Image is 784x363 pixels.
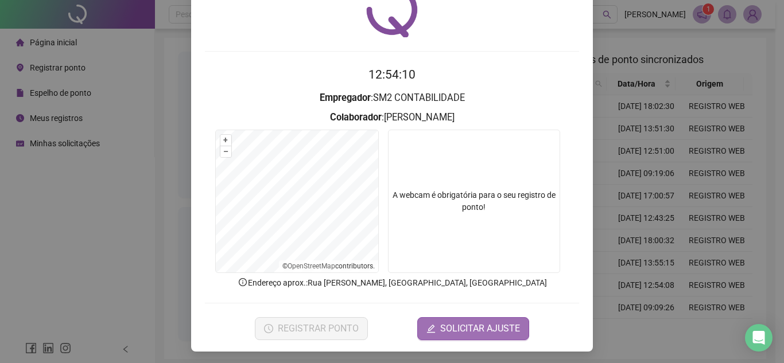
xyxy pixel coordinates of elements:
[368,68,416,81] time: 12:54:10
[282,262,375,270] li: © contributors.
[255,317,368,340] button: REGISTRAR PONTO
[238,277,248,287] span: info-circle
[205,91,579,106] h3: : SM2 CONTABILIDADE
[320,92,371,103] strong: Empregador
[745,324,773,352] div: Open Intercom Messenger
[330,112,382,123] strong: Colaborador
[388,130,560,273] div: A webcam é obrigatória para o seu registro de ponto!
[426,324,436,333] span: edit
[288,262,335,270] a: OpenStreetMap
[440,322,520,335] span: SOLICITAR AJUSTE
[220,146,231,157] button: –
[417,317,529,340] button: editSOLICITAR AJUSTE
[205,110,579,125] h3: : [PERSON_NAME]
[205,276,579,289] p: Endereço aprox. : Rua [PERSON_NAME], [GEOGRAPHIC_DATA], [GEOGRAPHIC_DATA]
[220,135,231,146] button: +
